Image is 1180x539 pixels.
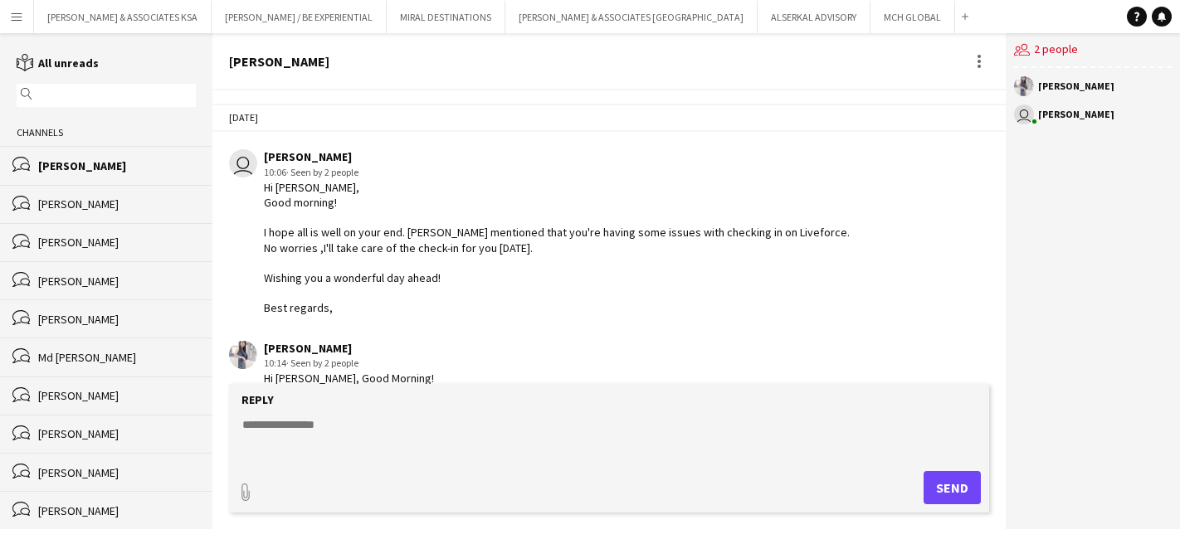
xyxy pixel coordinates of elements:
div: [PERSON_NAME] [38,388,196,403]
a: All unreads [17,56,99,70]
span: · Seen by 2 people [286,357,358,369]
div: [PERSON_NAME] [38,158,196,173]
div: [DATE] [212,104,1006,132]
button: ALSERKAL ADVISORY [758,1,870,33]
button: [PERSON_NAME] & ASSOCIATES KSA [34,1,212,33]
button: MIRAL DESTINATIONS [387,1,505,33]
button: MCH GLOBAL [870,1,955,33]
label: Reply [241,392,274,407]
div: 10:06 [264,165,864,180]
div: Hi [PERSON_NAME], Good Morning! Yes, it has been showing me some system error. Thank you so much ... [264,371,864,492]
div: [PERSON_NAME] [38,312,196,327]
div: [PERSON_NAME] [38,235,196,250]
div: [PERSON_NAME] [38,465,196,480]
div: [PERSON_NAME] [38,426,196,441]
div: [PERSON_NAME] [38,197,196,211]
div: [PERSON_NAME] [38,503,196,518]
button: [PERSON_NAME] & ASSOCIATES [GEOGRAPHIC_DATA] [505,1,758,33]
div: [PERSON_NAME] [1038,81,1114,91]
div: Md [PERSON_NAME] [38,350,196,365]
div: Hi [PERSON_NAME], Good morning! I hope all is well on your end. [PERSON_NAME] mentioned that you'... [264,180,864,316]
span: · Seen by 2 people [286,166,358,178]
div: 2 people [1014,33,1172,68]
button: Send [924,471,981,504]
div: [PERSON_NAME] [1038,109,1114,119]
div: [PERSON_NAME] [38,274,196,289]
div: [PERSON_NAME] [264,341,864,356]
div: [PERSON_NAME] [229,54,329,69]
div: 10:14 [264,356,864,371]
div: [PERSON_NAME] [264,149,864,164]
button: [PERSON_NAME] / BE EXPERIENTIAL [212,1,387,33]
